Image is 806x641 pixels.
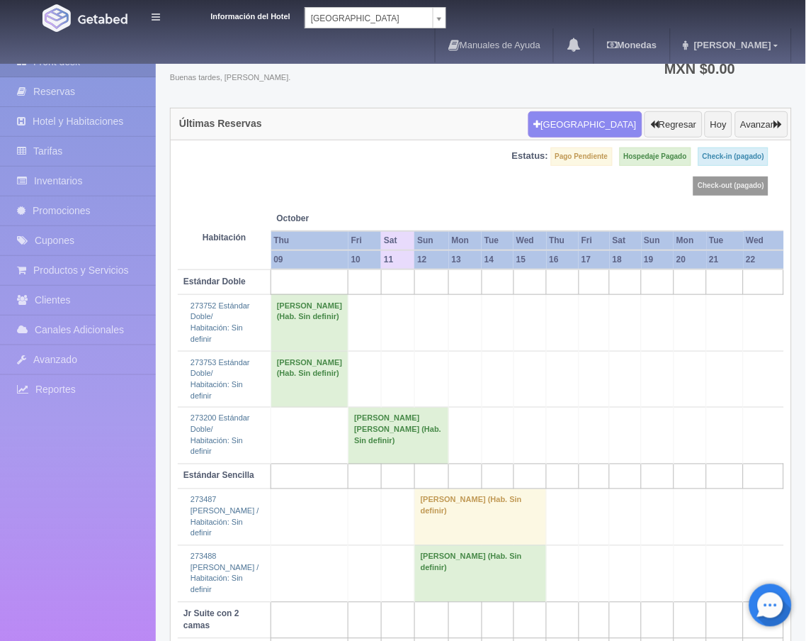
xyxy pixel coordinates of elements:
[642,250,674,269] th: 19
[78,13,127,24] img: Getabed
[414,231,448,250] th: Sun
[414,250,448,269] th: 12
[191,552,259,594] a: 273488 [PERSON_NAME] /Habitación: Sin definir
[610,250,642,269] th: 18
[693,177,768,195] label: Check-out (pagado)
[528,111,642,138] button: [GEOGRAPHIC_DATA]
[482,250,513,269] th: 14
[271,250,348,269] th: 09
[191,414,250,456] a: 273200 Estándar Doble/Habitación: Sin definir
[191,496,259,537] a: 273487 [PERSON_NAME] /Habitación: Sin definir
[482,231,513,250] th: Tue
[707,231,744,250] th: Tue
[381,231,414,250] th: Sat
[183,277,246,286] b: Estándar Doble
[547,250,579,269] th: 16
[42,4,71,32] img: Getabed
[744,250,784,269] th: 22
[691,40,771,50] span: [PERSON_NAME]
[671,28,791,62] a: [PERSON_NAME]
[183,471,254,481] b: Estándar Sencilla
[594,28,669,62] a: Monedas
[183,609,239,631] b: Jr Suite con 2 camas
[436,28,553,62] a: Manuales de Ayuda
[449,250,482,269] th: 13
[698,147,768,166] label: Check-in (pagado)
[610,231,642,250] th: Sat
[642,231,674,250] th: Sun
[664,62,779,76] h3: MXN $0.00
[744,231,784,250] th: Wed
[579,231,610,250] th: Fri
[305,7,446,28] a: [GEOGRAPHIC_DATA]
[381,250,414,269] th: 11
[191,358,250,400] a: 273753 Estándar Doble/Habitación: Sin definir
[513,250,546,269] th: 15
[277,213,376,225] span: October
[311,8,427,29] span: [GEOGRAPHIC_DATA]
[513,231,546,250] th: Wed
[579,250,610,269] th: 17
[170,72,291,84] span: Buenas tardes, [PERSON_NAME].
[551,147,613,166] label: Pago Pendiente
[707,250,744,269] th: 21
[449,231,482,250] th: Mon
[414,545,546,602] td: [PERSON_NAME] (Hab. Sin definir)
[645,111,702,138] button: Regresar
[348,408,449,464] td: [PERSON_NAME] [PERSON_NAME] (Hab. Sin definir)
[271,351,348,408] td: [PERSON_NAME] (Hab. Sin definir)
[512,150,548,163] label: Estatus:
[547,231,579,250] th: Thu
[705,111,732,138] button: Hoy
[177,7,290,23] dt: Información del Hotel
[674,250,706,269] th: 20
[348,250,381,269] th: 10
[607,40,657,50] b: Monedas
[414,489,546,546] td: [PERSON_NAME] (Hab. Sin definir)
[191,301,250,343] a: 273752 Estándar Doble/Habitación: Sin definir
[620,147,691,166] label: Hospedaje Pagado
[735,111,788,138] button: Avanzar
[271,231,348,250] th: Thu
[674,231,706,250] th: Mon
[348,231,381,250] th: Fri
[271,294,348,351] td: [PERSON_NAME] (Hab. Sin definir)
[203,233,246,243] strong: Habitación
[179,118,262,129] h4: Últimas Reservas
